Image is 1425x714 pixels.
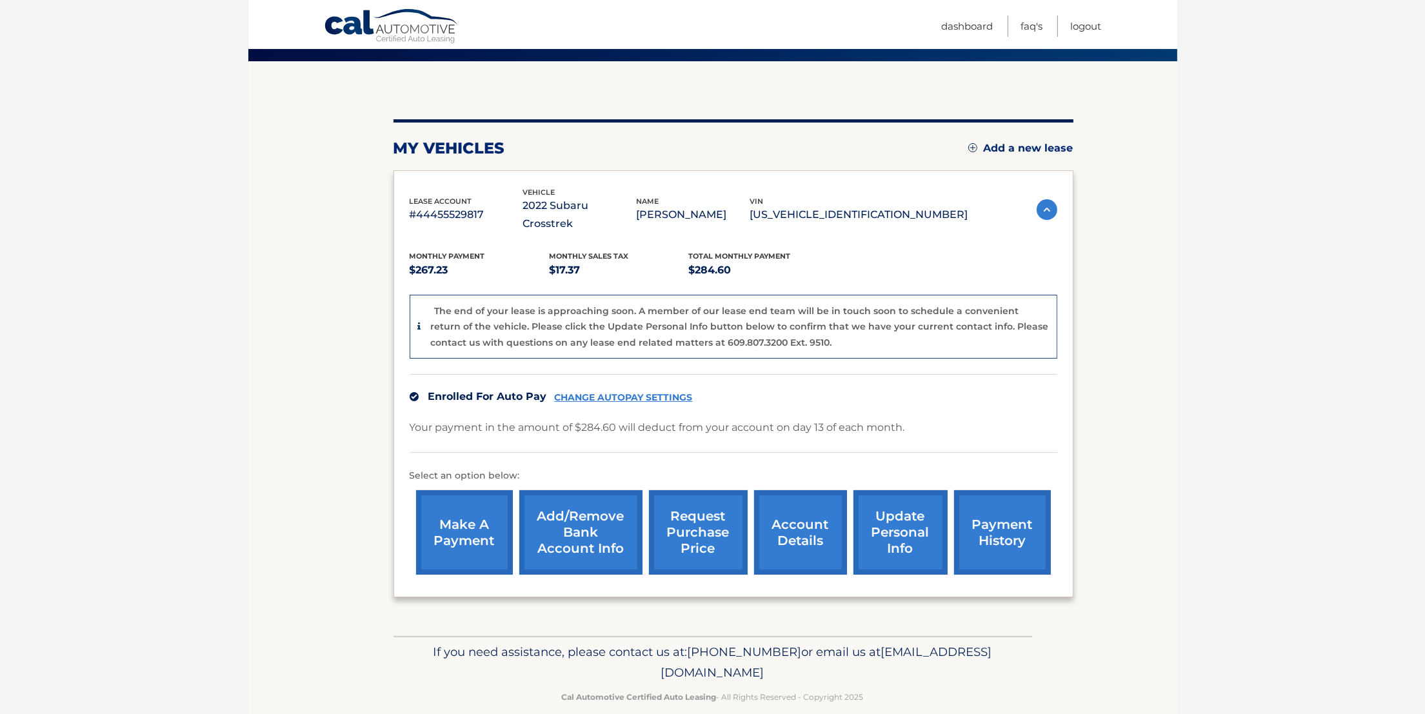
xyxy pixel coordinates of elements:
a: Cal Automotive [324,8,459,46]
strong: Cal Automotive Certified Auto Leasing [562,692,717,702]
p: $267.23 [410,261,550,279]
p: $284.60 [689,261,829,279]
p: 2022 Subaru Crosstrek [523,197,637,233]
p: - All Rights Reserved - Copyright 2025 [402,690,1024,704]
p: $17.37 [549,261,689,279]
p: [US_VEHICLE_IDENTIFICATION_NUMBER] [750,206,968,224]
img: accordion-active.svg [1037,199,1057,220]
span: Enrolled For Auto Pay [428,390,547,402]
a: make a payment [416,490,513,575]
a: FAQ's [1021,15,1043,37]
a: update personal info [853,490,948,575]
img: add.svg [968,143,977,152]
img: check.svg [410,392,419,401]
a: Logout [1071,15,1102,37]
p: The end of your lease is approaching soon. A member of our lease end team will be in touch soon t... [431,305,1049,348]
a: Add/Remove bank account info [519,490,643,575]
span: [EMAIL_ADDRESS][DOMAIN_NAME] [661,644,992,680]
p: If you need assistance, please contact us at: or email us at [402,642,1024,683]
p: Select an option below: [410,468,1057,484]
a: payment history [954,490,1051,575]
a: request purchase price [649,490,748,575]
a: Add a new lease [968,142,1073,155]
a: account details [754,490,847,575]
span: [PHONE_NUMBER] [688,644,802,659]
span: lease account [410,197,472,206]
p: Your payment in the amount of $284.60 will deduct from your account on day 13 of each month. [410,419,905,437]
span: Total Monthly Payment [689,252,791,261]
span: name [637,197,659,206]
a: Dashboard [942,15,993,37]
span: Monthly Payment [410,252,485,261]
p: [PERSON_NAME] [637,206,750,224]
p: #44455529817 [410,206,523,224]
span: Monthly sales Tax [549,252,628,261]
span: vin [750,197,764,206]
a: CHANGE AUTOPAY SETTINGS [555,392,693,403]
span: vehicle [523,188,555,197]
h2: my vehicles [394,139,505,158]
